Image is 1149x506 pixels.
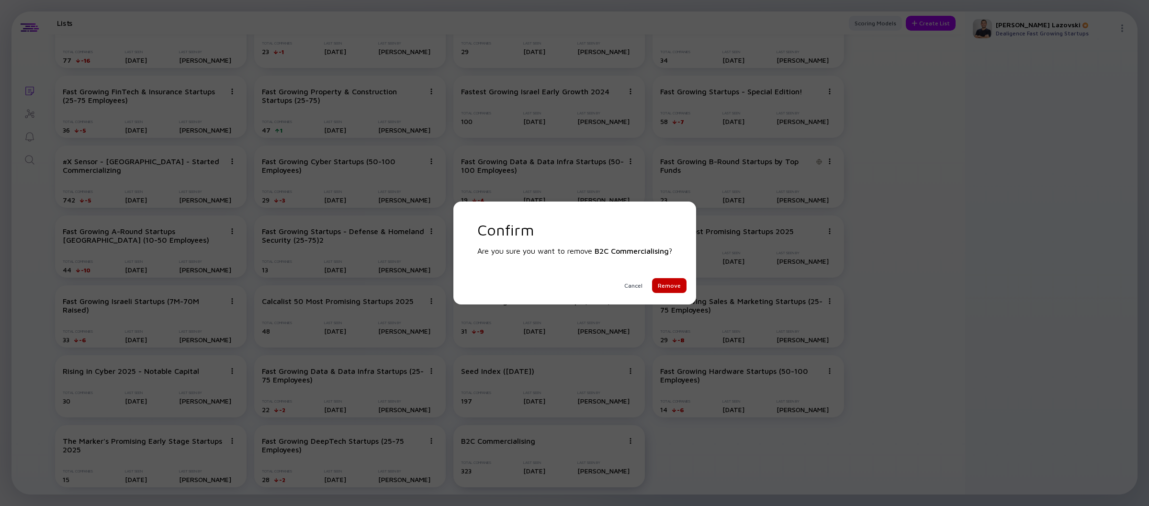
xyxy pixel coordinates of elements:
h1: Confirm [477,221,672,239]
button: Cancel [619,278,648,293]
div: Are you sure you want to remove ? [477,247,672,255]
strong: B2C Commercialising [595,247,669,255]
button: Remove [652,278,687,293]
